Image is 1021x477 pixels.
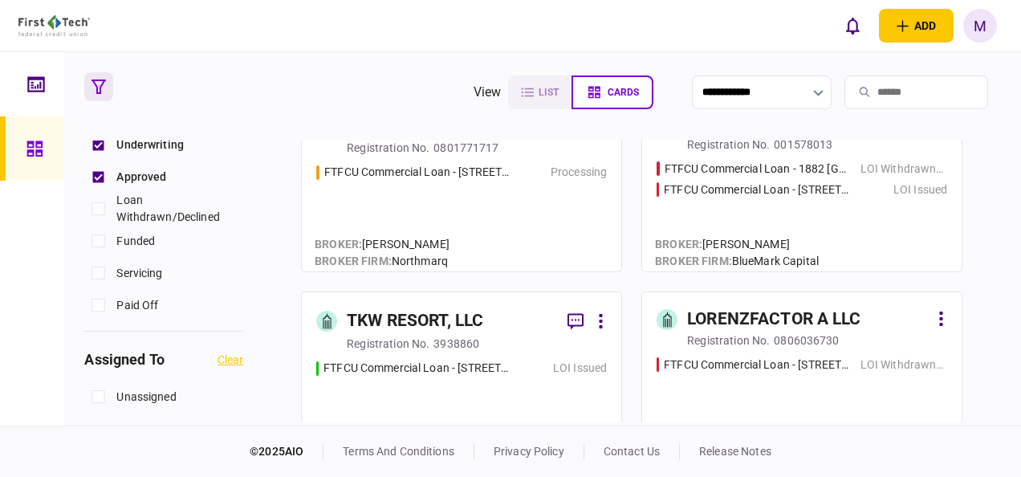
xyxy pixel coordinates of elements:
[18,15,90,36] img: client company logo
[572,75,653,109] button: cards
[250,443,323,460] div: © 2025 AIO
[879,9,954,43] button: open adding identity options
[608,87,639,98] span: cards
[699,445,771,458] a: release notes
[315,238,362,251] span: Broker :
[774,137,832,153] div: 001578013
[665,161,852,177] div: FTFCU Commercial Loan - 1882 New Scotland Road
[687,307,860,332] div: LORENZFACTOR A LLC
[116,192,243,226] span: Loan Withdrawn/Declined
[641,291,962,468] a: LORENZFACTOR A LLCregistration no.0806036730FTFCU Commercial Loan - 12014 Heubner Rd San Antonio ...
[836,9,869,43] button: open notifications list
[315,253,449,270] div: Northmarq
[860,161,948,177] div: LOI Withdrawn/Declined
[893,181,947,198] div: LOI Issued
[347,308,483,334] div: TKW RESORT, LLC
[664,181,852,198] div: FTFCU Commercial Loan - 6227 Thompson Road
[687,332,770,349] div: registration no.
[116,169,166,185] span: Approved
[116,233,155,250] span: Funded
[116,137,184,153] span: Underwriting
[433,336,479,352] div: 3938860
[433,140,498,156] div: 0801771717
[343,445,454,458] a: terms and conditions
[641,96,962,272] a: VAS REALTY, LLCregistration no.001578013FTFCU Commercial Loan - 1882 New Scotland RoadLOI Withdra...
[687,137,770,153] div: registration no.
[301,291,622,468] a: TKW RESORT, LLCregistration no.3938860FTFCU Commercial Loan - 1402 Boone StreetLOI IssuedBroker:[...
[655,238,702,251] span: Broker :
[347,336,429,352] div: registration no.
[860,357,948,373] div: LOI Withdrawn/Declined
[315,236,449,253] div: [PERSON_NAME]
[539,87,559,98] span: list
[508,75,572,109] button: list
[84,353,164,367] h3: assigned to
[664,357,852,373] div: FTFCU Commercial Loan - 12014 Heubner Rd San Antonio TX
[116,389,176,406] span: unassigned
[323,360,511,377] div: FTFCU Commercial Loan - 1402 Boone Street
[347,140,429,156] div: registration no.
[655,253,819,270] div: BlueMark Capital
[116,421,204,438] span: [PERSON_NAME]
[655,255,732,267] span: broker firm :
[963,9,997,43] button: M
[315,255,392,267] span: broker firm :
[218,353,243,366] button: clear
[116,297,158,314] span: Paid Off
[774,332,839,349] div: 0806036730
[494,445,564,458] a: privacy policy
[553,360,607,377] div: LOI Issued
[324,164,511,181] div: FTFCU Commercial Loan - 6 Uvalde Road Houston TX
[301,96,622,272] a: IBNI Investments, LLCregistration no.0801771717FTFCU Commercial Loan - 6 Uvalde Road Houston TX P...
[474,83,502,102] div: view
[655,236,819,253] div: [PERSON_NAME]
[604,445,660,458] a: contact us
[116,265,162,282] span: Servicing
[551,164,607,181] div: Processing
